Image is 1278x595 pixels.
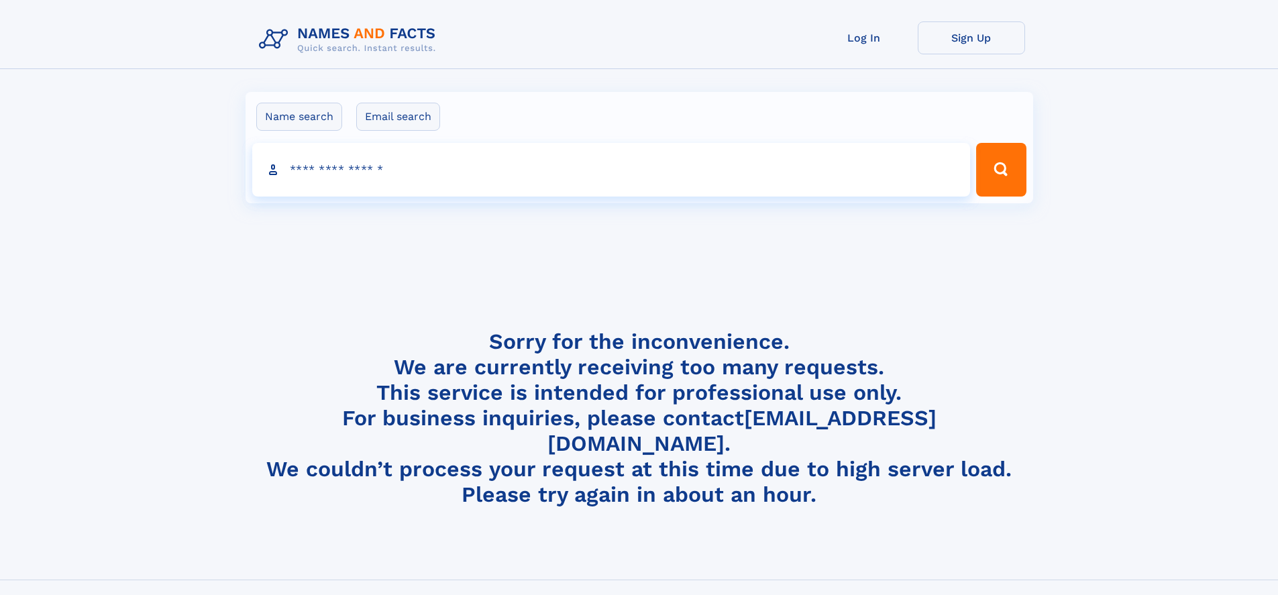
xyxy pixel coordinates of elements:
[810,21,918,54] a: Log In
[256,103,342,131] label: Name search
[254,329,1025,508] h4: Sorry for the inconvenience. We are currently receiving too many requests. This service is intend...
[976,143,1026,197] button: Search Button
[252,143,971,197] input: search input
[254,21,447,58] img: Logo Names and Facts
[356,103,440,131] label: Email search
[547,405,937,456] a: [EMAIL_ADDRESS][DOMAIN_NAME]
[918,21,1025,54] a: Sign Up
